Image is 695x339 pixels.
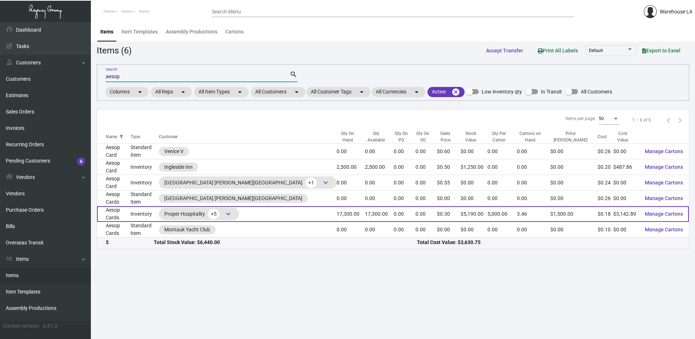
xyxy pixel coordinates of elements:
div: Type [130,133,159,140]
span: Home [104,9,115,14]
td: 0.00 [365,222,394,238]
button: Manage Cartons [639,192,689,205]
div: Assembly Productions [166,28,217,36]
td: 2,500.00 [365,159,394,175]
mat-chip: All Customers [251,87,305,97]
div: Cartons on Hand [517,130,543,143]
img: admin@bootstrapmaster.com [644,5,657,18]
td: $1,500.00 [550,206,598,222]
div: 1 – 6 of 6 [632,117,651,123]
td: 0.00 [365,191,394,206]
mat-chip: Columns [105,87,149,97]
mat-icon: arrow_drop_down [292,88,301,96]
td: $0.20 [598,159,613,175]
td: 17,300.00 [337,206,365,222]
td: Aesop Cards [97,191,130,206]
div: Qty Per Carton [487,130,517,143]
td: $0.00 [550,191,598,206]
div: Name [106,133,130,140]
td: Inventory [130,206,159,222]
td: 0.00 [517,159,550,175]
div: Qty On SO [415,130,437,143]
div: [GEOGRAPHIC_DATA] [PERSON_NAME][GEOGRAPHIC_DATA] [164,177,331,188]
td: Aesop Card [97,159,130,175]
div: Current version: [3,322,40,330]
div: Cost Value [613,130,632,143]
td: $0.00 [550,222,598,238]
div: $ [106,239,154,246]
span: Export to Excel [642,48,680,53]
div: Qty On Hand [337,130,358,143]
td: $0.00 [613,175,639,191]
span: Manage Cartons [645,148,683,154]
td: Aesop Cards [97,206,130,222]
button: Export to Excel [636,44,686,57]
td: $0.50 [437,159,461,175]
div: Qty On SO [415,130,430,143]
div: Cartons on Hand [517,130,550,143]
th: Customer [159,130,337,144]
div: Qty On Hand [337,130,365,143]
mat-icon: cancel [451,88,460,96]
div: Qty Available [365,130,394,143]
td: $5,190.00 [461,206,487,222]
td: 0.00 [517,175,550,191]
span: All Customers [581,87,612,96]
td: 0.00 [517,191,550,206]
td: $0.00 [437,222,461,238]
td: $3,142.89 [613,206,639,222]
td: Standard Item [130,191,159,206]
button: Accept Transfer [480,44,529,57]
span: 50 [599,116,604,121]
span: Accept Transfer [486,48,523,53]
span: Print All Labels [538,48,578,53]
td: 0.00 [487,191,517,206]
td: $0.18 [598,206,613,222]
td: 0.00 [487,159,517,175]
td: $0.26 [598,191,613,206]
button: Next page [674,114,686,126]
div: Qty Per Carton [487,130,510,143]
td: Inventory [130,159,159,175]
td: 0.00 [365,175,394,191]
td: 0.00 [337,191,365,206]
td: $0.00 [461,175,487,191]
td: 0.00 [394,206,415,222]
div: Cost [598,133,613,140]
span: keyboard_arrow_down [224,210,233,218]
td: Inventory [130,175,159,191]
td: 0.00 [394,175,415,191]
td: $1,250.00 [461,159,487,175]
td: $0.00 [461,144,487,159]
td: 3.46 [517,206,550,222]
div: Name [106,133,117,140]
mat-chip: All Customer Tags [306,87,370,97]
td: 0.00 [415,191,437,206]
div: Cartons [225,28,244,36]
td: 0.00 [394,159,415,175]
button: Manage Cartons [639,160,689,174]
td: $487.86 [613,159,639,175]
div: Cost [598,133,607,140]
mat-chip: All Item Types [194,87,249,97]
td: 0.00 [337,175,365,191]
td: $0.30 [437,206,461,222]
td: $0.00 [437,191,461,206]
td: 0.00 [487,175,517,191]
td: 0.00 [394,191,415,206]
span: Manage Cartons [645,211,683,217]
td: Standard Item [130,222,159,238]
td: 0.00 [415,159,437,175]
td: $0.24 [598,175,613,191]
td: 0.00 [415,144,437,159]
button: Print All Labels [532,44,584,57]
td: $0.00 [550,159,598,175]
mat-icon: arrow_drop_down [136,88,144,96]
div: Total Cost Value: $3,630.75 [417,239,680,246]
div: Type [130,133,140,140]
td: $0.00 [550,144,598,159]
span: Default [589,48,603,53]
td: 0.00 [517,144,550,159]
div: Ingleside Inn [164,163,193,171]
span: Items [121,9,132,14]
